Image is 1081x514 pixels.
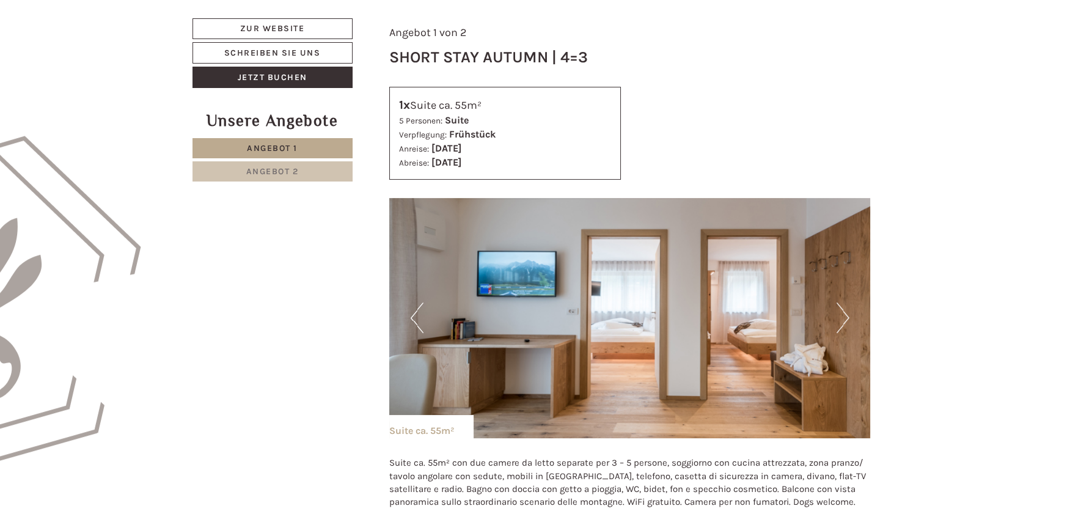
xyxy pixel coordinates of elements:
[18,59,199,68] small: 21:11
[399,144,429,153] small: Anreise:
[389,198,870,439] img: image
[399,116,442,125] small: 5 Personen:
[399,98,410,112] b: 1x
[399,158,429,167] small: Abreise:
[389,46,588,68] div: Short Stay Autumn | 4=3
[389,457,871,509] p: Suite ca. 55m² con due camere da letto separate per 3 – 5 persone, soggiorno con cucina attrezzat...
[9,33,205,70] div: Guten Tag, wie können wir Ihnen helfen?
[247,143,298,153] span: Angebot 1
[399,97,611,114] div: Suite ca. 55m²
[192,18,353,39] a: Zur Website
[399,130,447,139] small: Verpflegung:
[192,67,353,88] a: Jetzt buchen
[445,114,469,126] b: Suite
[18,35,199,45] div: Hotel B&B Feldmessner
[192,42,353,64] a: Schreiben Sie uns
[389,26,466,39] span: Angebot 1 von 2
[246,166,299,177] span: Angebot 2
[449,128,496,140] b: Frühstück
[211,9,269,30] div: Dienstag
[192,109,353,132] div: Unsere Angebote
[431,156,461,168] b: [DATE]
[837,303,849,333] button: Next
[403,322,480,343] button: Senden
[389,415,473,438] div: Suite ca. 55m²
[431,142,461,154] b: [DATE]
[411,303,423,333] button: Previous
